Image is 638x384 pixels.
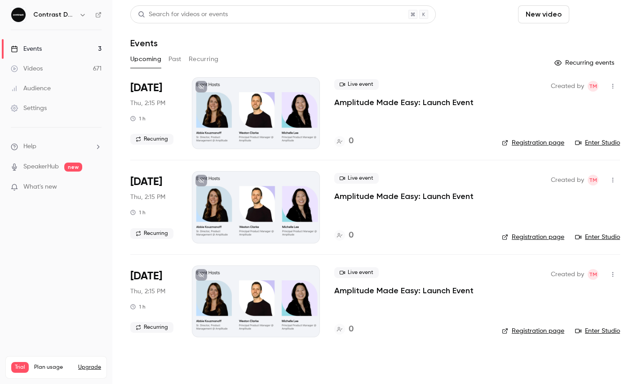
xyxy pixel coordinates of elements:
img: Contrast Demos [11,8,26,22]
div: Aug 21 Thu, 1:15 PM (Europe/London) [130,77,177,149]
div: Videos [11,64,43,73]
button: Past [168,52,182,66]
a: Enter Studio [575,233,620,242]
li: help-dropdown-opener [11,142,102,151]
div: 1 h [130,209,146,216]
h1: Events [130,38,158,49]
button: Recurring events [550,56,620,70]
span: TM [589,81,597,92]
span: [DATE] [130,269,162,283]
span: Help [23,142,36,151]
a: Amplitude Made Easy: Launch Event [334,191,474,202]
span: What's new [23,182,57,192]
span: Recurring [130,322,173,333]
a: Amplitude Made Easy: Launch Event [334,97,474,108]
span: Recurring [130,134,173,145]
span: Thu, 2:15 PM [130,287,165,296]
div: Sep 4 Thu, 1:15 PM (Europe/London) [130,265,177,337]
button: Upcoming [130,52,161,66]
span: Tim Minton [588,175,598,185]
h4: 0 [349,323,354,335]
a: 0 [334,323,354,335]
span: TM [589,269,597,280]
a: Amplitude Made Easy: Launch Event [334,285,474,296]
div: Search for videos or events [138,10,228,19]
h4: 0 [349,230,354,242]
a: 0 [334,230,354,242]
a: Enter Studio [575,138,620,147]
div: Audience [11,84,51,93]
span: Live event [334,79,379,90]
button: New video [518,5,569,23]
span: Recurring [130,228,173,239]
span: Live event [334,267,379,278]
span: Thu, 2:15 PM [130,99,165,108]
span: Plan usage [34,364,73,371]
span: Created by [551,81,584,92]
a: Registration page [502,138,564,147]
div: 1 h [130,303,146,310]
div: Aug 28 Thu, 1:15 PM (Europe/London) [130,171,177,243]
h6: Contrast Demos [33,10,75,19]
span: Tim Minton [588,81,598,92]
span: Live event [334,173,379,184]
div: 1 h [130,115,146,122]
div: Settings [11,104,47,113]
span: Trial [11,362,29,373]
a: Registration page [502,233,564,242]
button: Recurring [189,52,219,66]
span: Tim Minton [588,269,598,280]
span: new [64,163,82,172]
span: TM [589,175,597,185]
span: Created by [551,269,584,280]
span: [DATE] [130,175,162,189]
a: 0 [334,135,354,147]
button: Upgrade [78,364,101,371]
a: SpeakerHub [23,162,59,172]
a: Enter Studio [575,327,620,335]
span: [DATE] [130,81,162,95]
span: Thu, 2:15 PM [130,193,165,202]
h4: 0 [349,135,354,147]
span: Created by [551,175,584,185]
div: Events [11,44,42,53]
a: Registration page [502,327,564,335]
button: Schedule [573,5,620,23]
